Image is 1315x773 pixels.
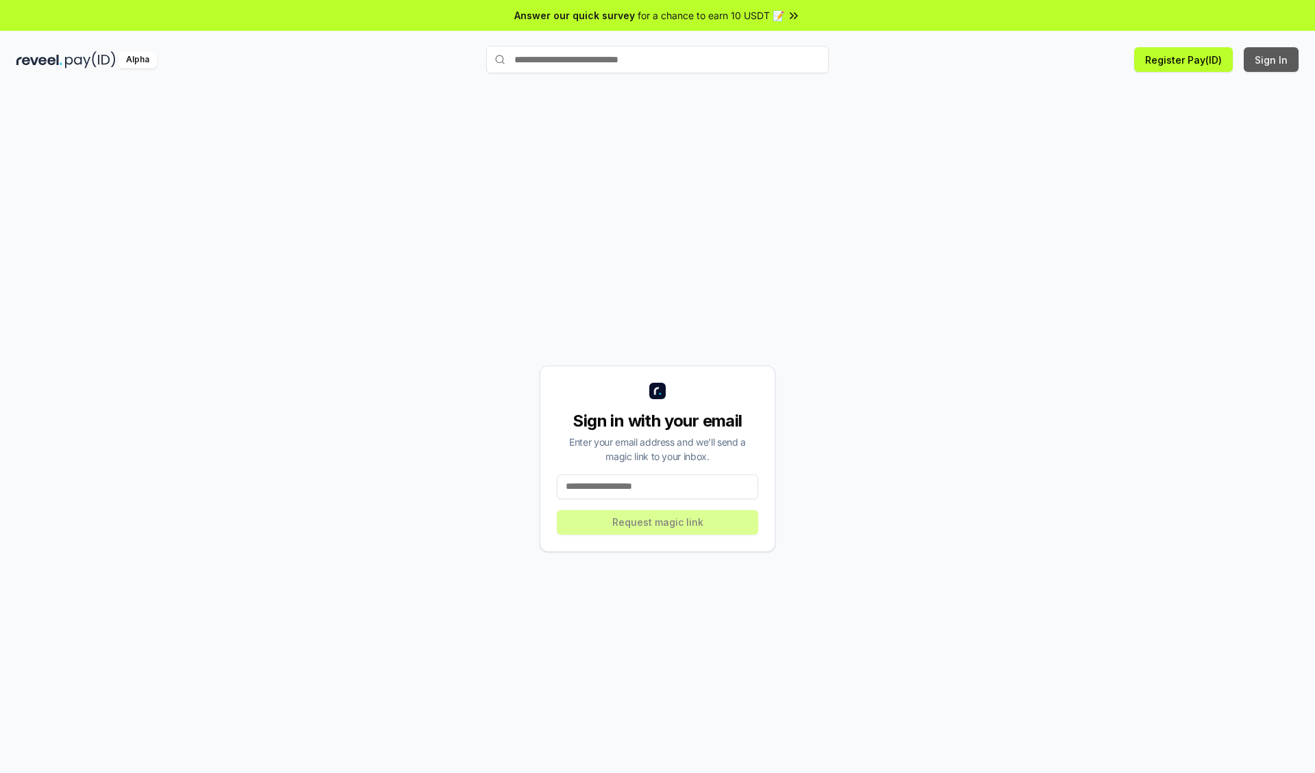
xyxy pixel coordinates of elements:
[557,410,758,432] div: Sign in with your email
[118,51,157,68] div: Alpha
[1134,47,1233,72] button: Register Pay(ID)
[16,51,62,68] img: reveel_dark
[514,8,635,23] span: Answer our quick survey
[649,383,666,399] img: logo_small
[638,8,784,23] span: for a chance to earn 10 USDT 📝
[65,51,116,68] img: pay_id
[557,435,758,464] div: Enter your email address and we’ll send a magic link to your inbox.
[1244,47,1299,72] button: Sign In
